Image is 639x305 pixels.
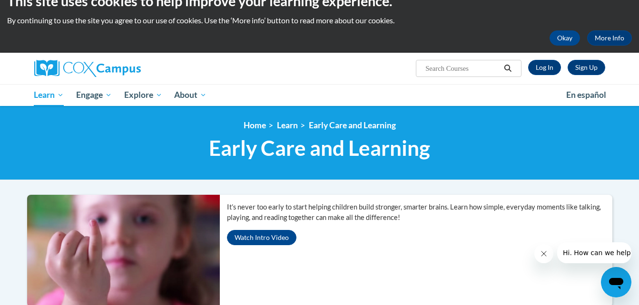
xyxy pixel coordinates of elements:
[501,63,515,74] button: Search
[118,84,168,106] a: Explore
[227,230,296,245] button: Watch Intro Video
[20,84,619,106] div: Main menu
[6,7,77,14] span: Hi. How can we help?
[244,120,266,130] a: Home
[168,84,213,106] a: About
[227,202,612,223] p: It’s never too early to start helping children build stronger, smarter brains. Learn how simple, ...
[209,135,430,161] span: Early Care and Learning
[7,15,632,26] p: By continuing to use the site you agree to our use of cookies. Use the ‘More info’ button to read...
[601,267,631,297] iframe: Button to launch messaging window
[566,90,606,100] span: En español
[560,85,612,105] a: En español
[174,89,206,101] span: About
[76,89,112,101] span: Engage
[550,30,580,46] button: Okay
[568,60,605,75] a: Register
[70,84,118,106] a: Engage
[28,84,70,106] a: Learn
[587,30,632,46] a: More Info
[34,89,64,101] span: Learn
[424,63,501,74] input: Search Courses
[124,89,162,101] span: Explore
[557,242,631,263] iframe: Message from company
[277,120,298,130] a: Learn
[528,60,561,75] a: Log In
[534,244,553,263] iframe: Close message
[34,60,215,77] a: Cox Campus
[34,60,141,77] img: Cox Campus
[309,120,396,130] a: Early Care and Learning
